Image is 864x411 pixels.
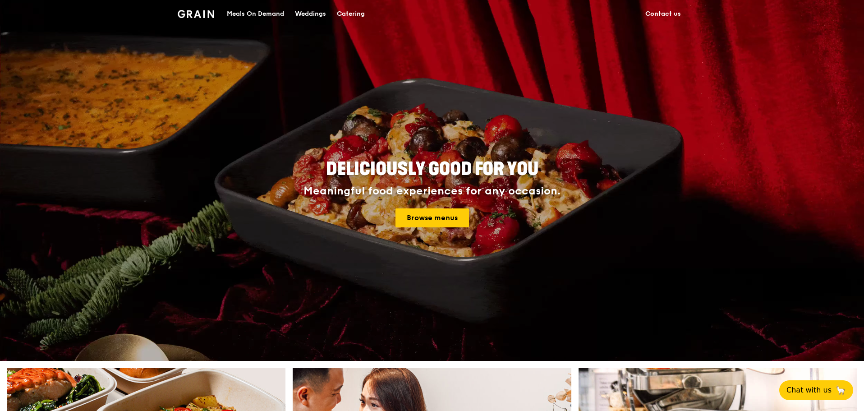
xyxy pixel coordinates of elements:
a: Catering [331,0,370,28]
a: Weddings [290,0,331,28]
div: Catering [337,0,365,28]
a: Contact us [640,0,686,28]
div: Meals On Demand [227,0,284,28]
div: Weddings [295,0,326,28]
img: Grain [178,10,214,18]
button: Chat with us🦙 [779,380,853,400]
span: 🦙 [835,385,846,396]
div: Meaningful food experiences for any occasion. [270,185,594,198]
span: Chat with us [786,385,832,396]
a: Browse menus [395,208,469,227]
span: Deliciously good for you [326,158,538,180]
